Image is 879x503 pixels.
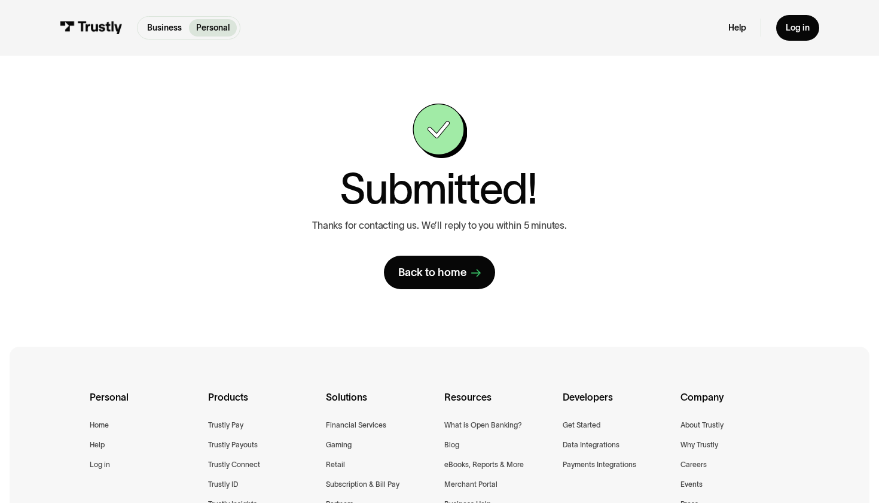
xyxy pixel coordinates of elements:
a: Data Integrations [563,439,619,452]
a: Events [680,478,703,491]
a: Payments Integrations [563,459,636,471]
div: Solutions [326,389,435,419]
img: Trustly Logo [60,21,123,34]
div: Personal [90,389,199,419]
div: Resources [444,389,553,419]
p: Thanks for contacting us. We’ll reply to you within 5 minutes. [312,220,567,231]
a: What is Open Banking? [444,419,522,432]
h1: Submitted! [340,168,537,210]
a: Why Trustly [680,439,718,452]
p: Business [147,22,182,34]
a: Back to home [384,256,496,289]
div: Products [208,389,317,419]
a: Trustly Pay [208,419,243,432]
p: Personal [196,22,230,34]
a: Business [140,19,189,37]
div: Developers [563,389,672,419]
a: Retail [326,459,345,471]
a: Careers [680,459,707,471]
a: Gaming [326,439,352,452]
a: Merchant Portal [444,478,498,491]
div: Back to home [398,265,466,280]
a: Financial Services [326,419,386,432]
a: Subscription & Bill Pay [326,478,399,491]
a: About Trustly [680,419,724,432]
a: Help [728,22,746,33]
a: Trustly Payouts [208,439,258,452]
div: Company [680,389,789,419]
a: Log in [90,459,110,471]
a: Get Started [563,419,600,432]
a: Help [90,439,105,452]
a: Trustly ID [208,478,238,491]
a: Home [90,419,109,432]
a: eBooks, Reports & More [444,459,524,471]
div: Log in [786,22,810,33]
a: Blog [444,439,459,452]
a: Personal [189,19,237,37]
a: Log in [776,15,819,41]
a: Trustly Connect [208,459,260,471]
